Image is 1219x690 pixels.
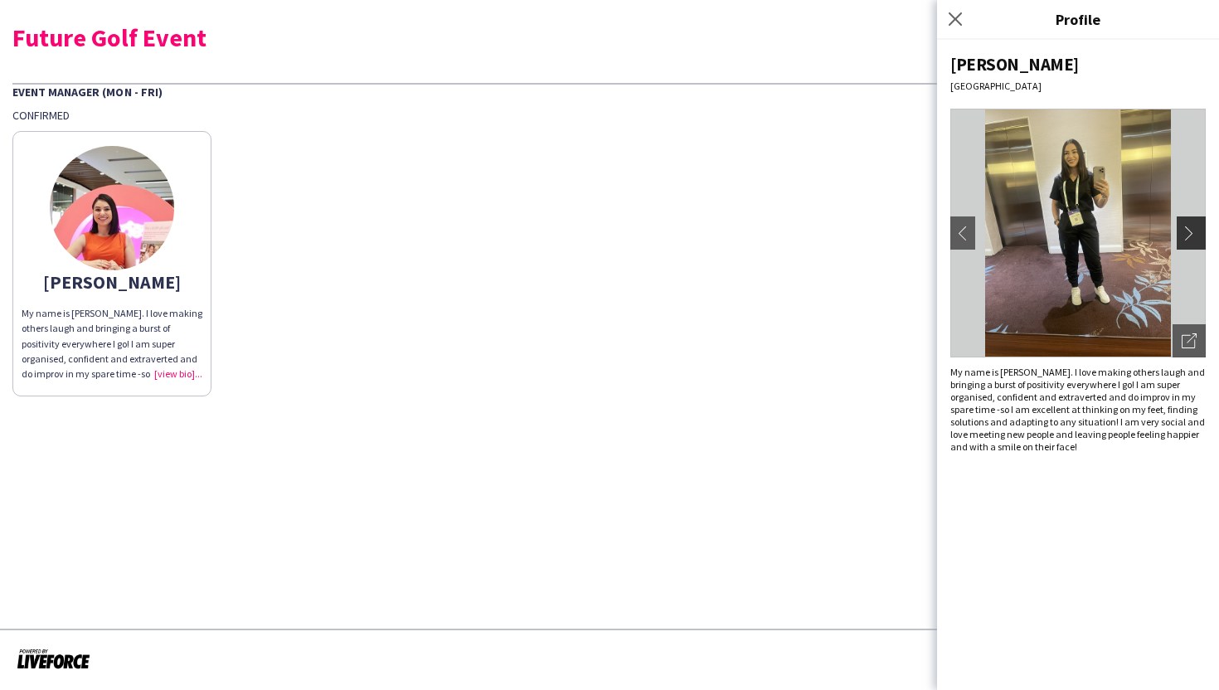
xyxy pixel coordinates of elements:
[12,83,1207,100] div: Event Manager (Mon - Fri)
[950,109,1206,357] img: Crew avatar or photo
[12,108,1207,123] div: Confirmed
[50,146,174,270] img: thumb-65b8ab34088fc.jpeg
[22,275,202,289] div: [PERSON_NAME]
[937,8,1219,30] h3: Profile
[950,53,1206,75] div: [PERSON_NAME]
[950,366,1205,453] span: My name is [PERSON_NAME]. I love making others laugh and bringing a burst of positivity everywher...
[17,647,90,670] img: Powered by Liveforce
[22,307,202,455] span: My name is [PERSON_NAME]. I love making others laugh and bringing a burst of positivity everywher...
[950,80,1206,92] div: [GEOGRAPHIC_DATA]
[1173,324,1206,357] div: Open photos pop-in
[12,25,1207,50] div: Future Golf Event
